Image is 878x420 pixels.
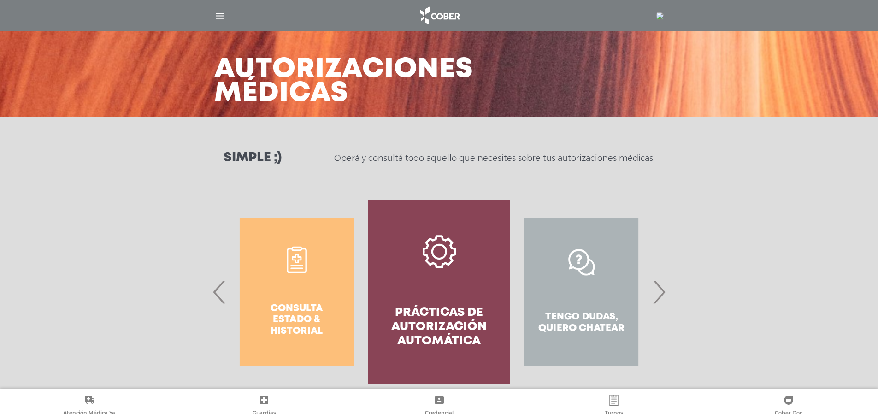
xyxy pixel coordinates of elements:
a: Atención Médica Ya [2,395,177,418]
h3: Autorizaciones médicas [214,58,473,106]
span: Cober Doc [775,409,802,418]
span: Atención Médica Ya [63,409,115,418]
span: Previous [211,267,229,317]
a: Cober Doc [701,395,876,418]
img: Cober_menu-lines-white.svg [214,10,226,22]
a: Guardias [177,395,351,418]
span: Credencial [425,409,454,418]
a: Prácticas de autorización automática [368,200,510,384]
a: Credencial [352,395,526,418]
a: Turnos [526,395,701,418]
span: Next [650,267,668,317]
span: Guardias [253,409,276,418]
h4: Prácticas de autorización automática [384,306,494,349]
img: 7339 [656,12,664,20]
img: logo_cober_home-white.png [415,5,464,27]
p: Operá y consultá todo aquello que necesites sobre tus autorizaciones médicas. [334,153,654,164]
span: Turnos [605,409,623,418]
h3: Simple ;) [224,152,282,165]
